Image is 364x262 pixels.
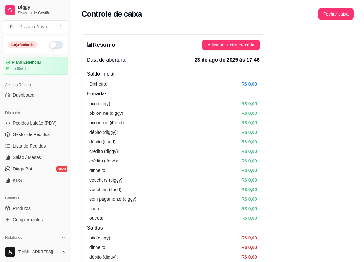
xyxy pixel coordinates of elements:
[87,70,260,78] h4: Saldo inícial
[241,234,257,241] article: R$ 0,00
[82,9,142,19] h2: Controle de caixa
[89,253,118,260] article: débito (diggy):
[3,203,68,213] a: Produtos
[89,205,100,212] article: fiado:
[11,66,26,71] article: até 05/09
[49,41,63,49] button: Alterar Status
[89,100,111,107] article: pix (diggy):
[13,131,50,138] span: Gestor de Pedidos
[241,186,257,193] article: R$ 0,00
[241,205,257,212] article: R$ 0,00
[241,167,257,174] article: R$ 0,00
[89,186,123,193] article: vouchers (ifood):
[241,244,257,251] article: R$ 0,00
[13,177,22,183] span: KDS
[3,3,68,18] a: DiggySistema de Gestão
[87,42,93,47] span: bar-chart
[241,110,257,117] article: R$ 0,00
[3,20,68,33] button: Select a team
[13,205,31,211] span: Produtos
[18,10,66,16] span: Sistema de Gestão
[13,92,35,98] span: Dashboard
[241,215,257,222] article: R$ 0,00
[19,24,51,30] div: Pizzaria Novo ...
[3,175,68,185] a: KDS
[13,154,41,161] span: Salão / Mesas
[87,90,260,98] h4: Entradas
[241,196,257,203] article: R$ 0,00
[194,56,260,64] span: 23 de ago de 2025 às 17:46
[3,90,68,100] a: Dashboard
[3,152,68,162] a: Salão / Mesas
[89,110,125,117] article: pix online (diggy):
[13,120,57,126] span: Pedidos balcão (PDV)
[3,244,68,259] button: [EMAIL_ADDRESS][DOMAIN_NAME]
[202,40,260,50] button: Adicionar entrada/saída
[89,80,107,87] article: Dinheiro:
[241,129,257,136] article: R$ 0,00
[89,129,118,136] article: débito (diggy):
[3,57,68,75] a: Plano Essencialaté 05/09
[87,224,260,232] h4: Saídas
[318,8,354,20] button: Fechar caixa
[3,129,68,140] a: Gestor de Pedidos
[3,118,68,128] button: Pedidos balcão (PDV)
[89,234,111,241] article: pix (diggy):
[3,108,68,118] div: Dia a dia
[89,138,117,145] article: débito (ifood):
[241,138,257,145] article: R$ 0,00
[13,217,43,223] span: Complementos
[12,60,41,65] article: Plano Essencial
[8,41,37,48] div: Loja fechada
[3,164,68,174] a: Diggy Botnovo
[3,215,68,225] a: Complementos
[87,56,127,64] span: Data de abertura:
[18,5,66,10] span: Diggy
[89,244,107,251] article: dinheiro:
[13,166,32,172] span: Diggy Bot
[5,235,22,240] span: Relatórios
[241,148,257,155] article: R$ 0,00
[3,141,68,151] a: Lista de Pedidos
[8,24,14,30] span: P
[241,253,257,260] article: R$ 0,00
[18,249,58,254] span: [EMAIL_ADDRESS][DOMAIN_NAME]
[89,196,138,203] article: sem pagamento (diggy):
[87,40,115,49] h3: Resumo
[3,193,68,203] div: Catálogo
[207,41,254,48] span: Adicionar entrada/saída
[89,119,124,126] article: pix online (iFood)
[89,167,107,174] article: dinheiro:
[3,80,68,90] div: Acesso Rápido
[13,143,46,149] span: Lista de Pedidos
[241,100,257,107] article: R$ 0,00
[89,176,124,183] article: vouchers (diggy):
[241,157,257,164] article: R$ 0,00
[241,119,257,126] article: R$ 0,00
[89,215,103,222] article: outros:
[89,148,119,155] article: crédito (diggy):
[241,80,257,87] article: R$ 0,00
[89,157,118,164] article: crédito (ifood):
[241,176,257,183] article: R$ 0,00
